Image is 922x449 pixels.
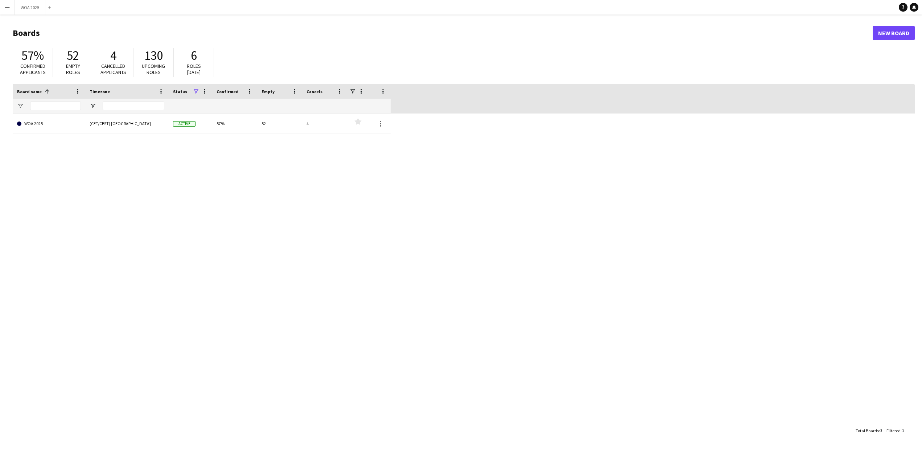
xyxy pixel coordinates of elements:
[856,424,882,438] div: :
[17,103,24,109] button: Open Filter Menu
[17,114,81,134] a: WOA 2025
[90,89,110,94] span: Timezone
[15,0,45,15] button: WOA 2025
[880,428,882,433] span: 2
[144,48,163,63] span: 130
[66,63,80,75] span: Empty roles
[873,26,915,40] a: New Board
[902,428,904,433] span: 1
[191,48,197,63] span: 6
[110,48,116,63] span: 4
[30,102,81,110] input: Board name Filter Input
[856,428,879,433] span: Total Boards
[90,103,96,109] button: Open Filter Menu
[212,114,257,133] div: 57%
[85,114,169,133] div: (CET/CEST) [GEOGRAPHIC_DATA]
[886,424,904,438] div: :
[20,63,46,75] span: Confirmed applicants
[17,89,42,94] span: Board name
[217,89,239,94] span: Confirmed
[13,28,873,38] h1: Boards
[100,63,126,75] span: Cancelled applicants
[142,63,165,75] span: Upcoming roles
[21,48,44,63] span: 57%
[257,114,302,133] div: 52
[173,121,195,127] span: Active
[173,89,187,94] span: Status
[67,48,79,63] span: 52
[302,114,347,133] div: 4
[103,102,164,110] input: Timezone Filter Input
[262,89,275,94] span: Empty
[187,63,201,75] span: Roles [DATE]
[306,89,322,94] span: Cancels
[886,428,901,433] span: Filtered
